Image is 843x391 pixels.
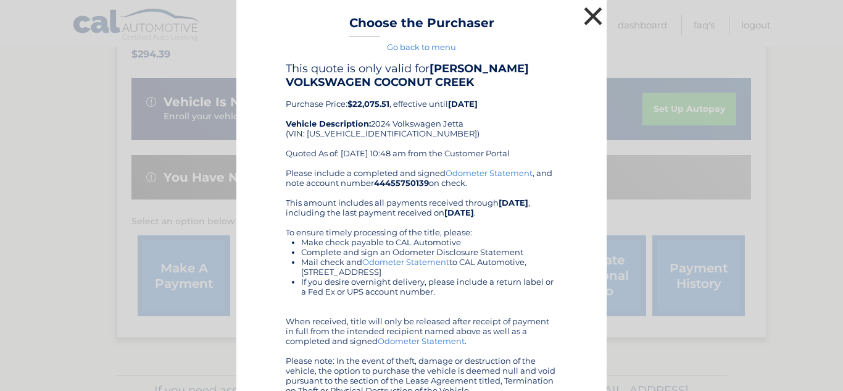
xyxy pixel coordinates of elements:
h3: Choose the Purchaser [349,15,494,37]
b: [PERSON_NAME] VOLKSWAGEN COCONUT CREEK [286,62,529,89]
li: Make check payable to CAL Automotive [301,237,557,247]
a: Go back to menu [387,42,456,52]
b: $22,075.51 [347,99,389,109]
strong: Vehicle Description: [286,119,371,128]
a: Odometer Statement [362,257,449,267]
a: Odometer Statement [378,336,465,346]
b: [DATE] [448,99,478,109]
li: Mail check and to CAL Automotive, [STREET_ADDRESS] [301,257,557,277]
li: Complete and sign an Odometer Disclosure Statement [301,247,557,257]
b: [DATE] [499,198,528,208]
h4: This quote is only valid for [286,62,557,89]
li: If you desire overnight delivery, please include a return label or a Fed Ex or UPS account number. [301,277,557,296]
div: Purchase Price: , effective until 2024 Volkswagen Jetta (VIN: [US_VEHICLE_IDENTIFICATION_NUMBER])... [286,62,557,168]
a: Odometer Statement [446,168,533,178]
b: 44455750139 [374,178,429,188]
b: [DATE] [444,208,474,217]
button: × [581,4,605,28]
